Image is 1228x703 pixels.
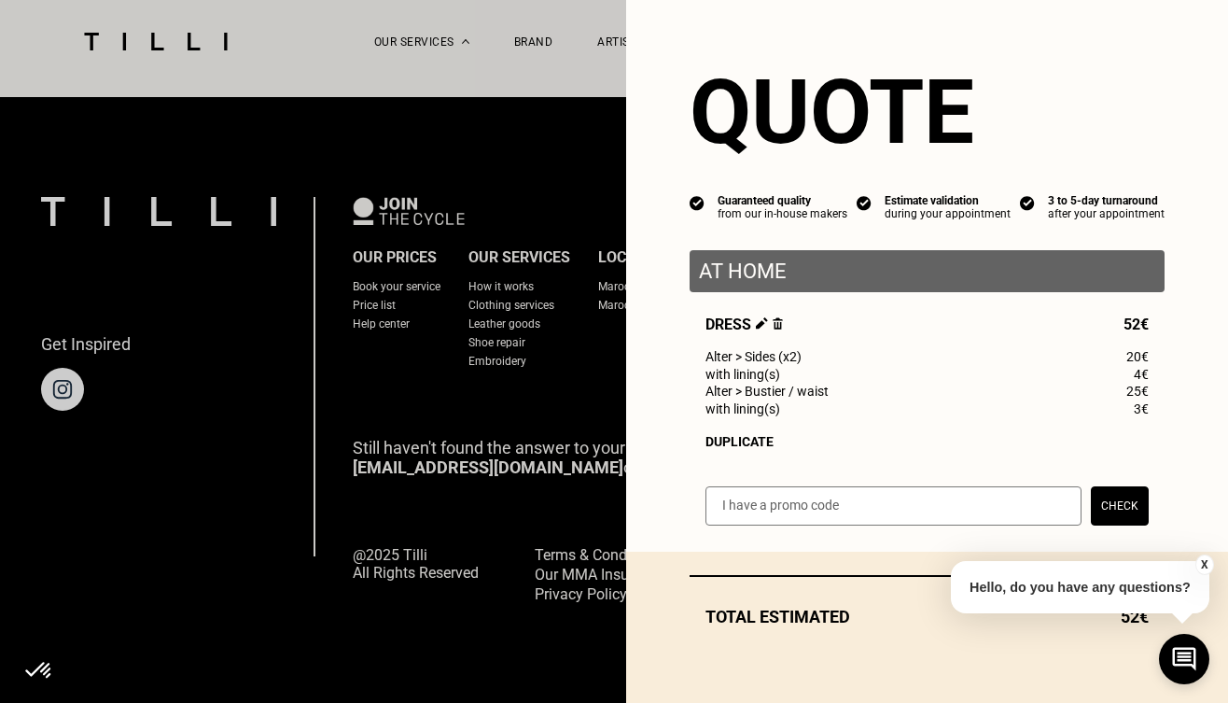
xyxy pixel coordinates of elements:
[699,260,1155,283] p: At home
[1126,384,1149,399] span: 25€
[690,194,705,211] img: icon list info
[857,194,872,211] img: icon list info
[705,367,780,382] span: with lining(s)
[756,317,768,330] img: Edit
[885,207,1011,220] div: during your appointment
[1091,486,1149,526] button: Check
[705,401,780,416] span: with lining(s)
[1048,207,1165,220] div: after your appointment
[1123,316,1149,333] span: 52€
[1195,555,1214,575] button: X
[690,607,1165,626] div: Total estimated
[1134,367,1149,382] span: 4€
[705,434,1149,449] div: Duplicate
[718,194,847,207] div: Guaranteed quality
[705,316,783,333] span: Dress
[1048,194,1165,207] div: 3 to 5-day turnaround
[690,60,1165,164] section: Quote
[951,561,1209,613] p: Hello, do you have any questions?
[1134,401,1149,416] span: 3€
[705,486,1081,526] input: I have a promo code
[705,349,802,364] span: Alter > Sides (x2)
[1126,349,1149,364] span: 20€
[1020,194,1035,211] img: icon list info
[885,194,1011,207] div: Estimate validation
[773,317,783,330] img: Delete
[705,384,829,399] span: Alter > Bustier / waist
[718,207,847,220] div: from our in-house makers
